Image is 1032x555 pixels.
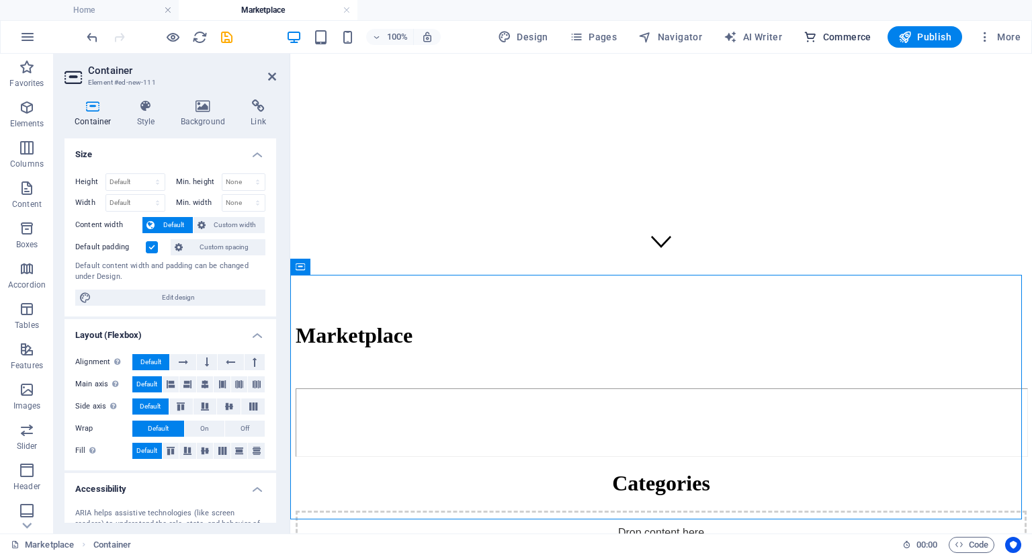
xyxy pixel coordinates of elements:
[75,354,132,370] label: Alignment
[136,443,157,459] span: Default
[75,443,132,459] label: Fill
[916,537,937,553] span: 00 00
[136,376,157,392] span: Default
[75,239,146,255] label: Default padding
[570,30,617,44] span: Pages
[192,30,208,45] i: Reload page
[75,290,265,306] button: Edit design
[241,99,276,128] h4: Link
[64,138,276,163] h4: Size
[193,217,265,233] button: Custom width
[13,481,40,492] p: Header
[498,30,548,44] span: Design
[219,30,234,45] i: Save (Ctrl+S)
[492,26,554,48] button: Design
[804,30,871,44] span: Commerce
[218,29,234,45] button: save
[241,421,249,437] span: Off
[75,508,265,542] div: ARIA helps assistive technologies (like screen readers) to understand the role, state, and behavi...
[75,398,132,415] label: Side axis
[179,3,357,17] h4: Marketplace
[15,320,39,331] p: Tables
[12,199,42,210] p: Content
[898,30,951,44] span: Publish
[13,400,41,411] p: Images
[64,319,276,343] h4: Layout (Flexbox)
[978,30,1021,44] span: More
[638,30,702,44] span: Navigator
[165,29,181,45] button: Click here to leave preview mode and continue editing
[8,280,46,290] p: Accordion
[93,537,131,553] nav: breadcrumb
[386,29,408,45] h6: 100%
[132,354,169,370] button: Default
[926,540,928,550] span: :
[9,78,44,89] p: Favorites
[132,376,162,392] button: Default
[84,29,100,45] button: undo
[75,178,105,185] label: Height
[85,30,100,45] i: Undo: Add element (Ctrl+Z)
[95,290,261,306] span: Edit design
[127,99,171,128] h4: Style
[75,261,265,283] div: Default content width and padding can be changed under Design.
[132,443,162,459] button: Default
[75,421,132,437] label: Wrap
[902,537,938,553] h6: Session time
[75,199,105,206] label: Width
[10,118,44,129] p: Elements
[200,421,209,437] span: On
[724,30,782,44] span: AI Writer
[421,31,433,43] i: On resize automatically adjust zoom level to fit chosen device.
[17,441,38,452] p: Slider
[798,26,877,48] button: Commerce
[949,537,994,553] button: Code
[187,239,261,255] span: Custom spacing
[210,217,261,233] span: Custom width
[88,65,276,77] h2: Container
[64,473,276,497] h4: Accessibility
[955,537,988,553] span: Code
[11,360,43,371] p: Features
[1005,537,1021,553] button: Usercentrics
[140,354,161,370] span: Default
[142,217,193,233] button: Default
[564,26,622,48] button: Pages
[171,239,265,255] button: Custom spacing
[148,421,169,437] span: Default
[185,421,224,437] button: On
[93,537,131,553] span: Click to select. Double-click to edit
[88,77,249,89] h3: Element #ed-new-111
[10,159,44,169] p: Columns
[888,26,962,48] button: Publish
[75,217,142,233] label: Content width
[11,537,74,553] a: Click to cancel selection. Double-click to open Pages
[64,99,127,128] h4: Container
[225,421,265,437] button: Off
[366,29,414,45] button: 100%
[176,178,222,185] label: Min. height
[492,26,554,48] div: Design (Ctrl+Alt+Y)
[191,29,208,45] button: reload
[159,217,189,233] span: Default
[973,26,1026,48] button: More
[75,376,132,392] label: Main axis
[718,26,787,48] button: AI Writer
[176,199,222,206] label: Min. width
[132,421,184,437] button: Default
[5,457,736,552] div: Drop content here
[140,398,161,415] span: Default
[16,239,38,250] p: Boxes
[171,99,241,128] h4: Background
[132,398,169,415] button: Default
[633,26,707,48] button: Navigator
